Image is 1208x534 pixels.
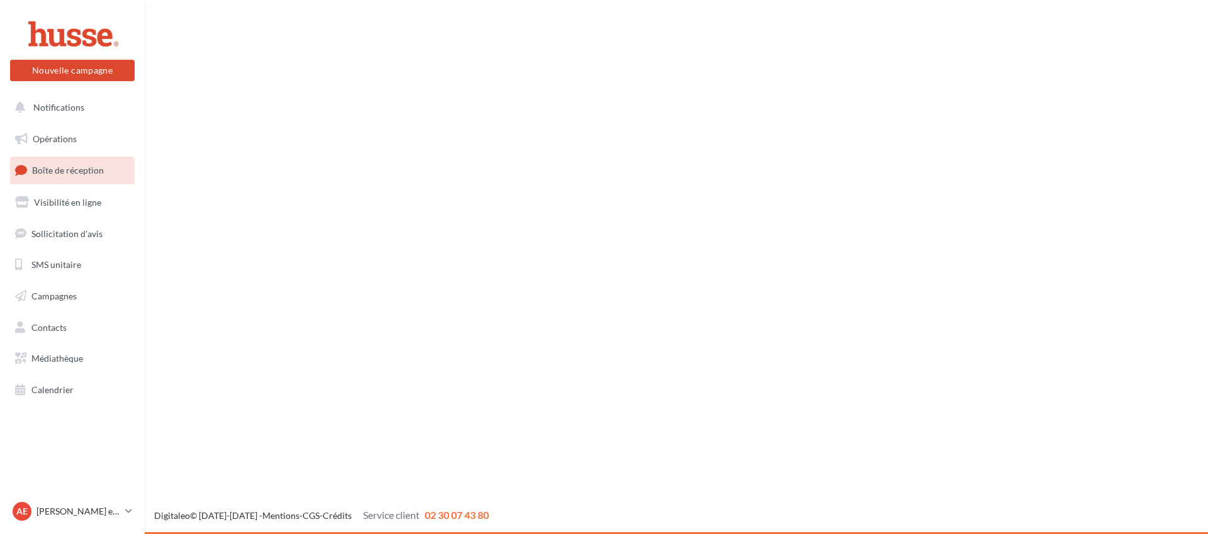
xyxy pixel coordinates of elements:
[10,499,135,523] a: Ae [PERSON_NAME] et [PERSON_NAME]
[8,377,137,403] a: Calendrier
[31,291,77,301] span: Campagnes
[8,189,137,216] a: Visibilité en ligne
[33,102,84,113] span: Notifications
[8,252,137,278] a: SMS unitaire
[8,221,137,247] a: Sollicitation d'avis
[31,384,74,395] span: Calendrier
[8,345,137,372] a: Médiathèque
[31,353,83,364] span: Médiathèque
[8,283,137,309] a: Campagnes
[16,505,28,518] span: Ae
[31,228,103,238] span: Sollicitation d'avis
[8,314,137,341] a: Contacts
[8,157,137,184] a: Boîte de réception
[31,322,67,333] span: Contacts
[363,509,420,521] span: Service client
[8,126,137,152] a: Opérations
[10,60,135,81] button: Nouvelle campagne
[34,197,101,208] span: Visibilité en ligne
[323,510,352,521] a: Crédits
[33,133,77,144] span: Opérations
[154,510,190,521] a: Digitaleo
[32,165,104,175] span: Boîte de réception
[8,94,132,121] button: Notifications
[36,505,120,518] p: [PERSON_NAME] et [PERSON_NAME]
[303,510,320,521] a: CGS
[31,259,81,270] span: SMS unitaire
[154,510,489,521] span: © [DATE]-[DATE] - - -
[425,509,489,521] span: 02 30 07 43 80
[262,510,299,521] a: Mentions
